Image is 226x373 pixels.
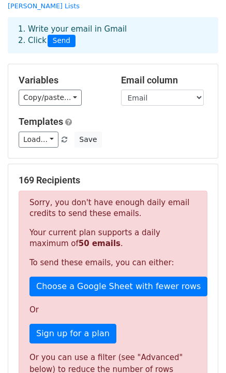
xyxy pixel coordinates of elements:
[29,324,116,343] a: Sign up for a plan
[29,197,197,219] p: Sorry, you don't have enough daily email credits to send these emails.
[19,116,63,127] a: Templates
[19,90,82,106] a: Copy/paste...
[19,132,58,148] a: Load...
[29,227,197,249] p: Your current plan supports a daily maximum of .
[29,277,207,296] a: Choose a Google Sheet with fewer rows
[10,23,216,47] div: 1. Write your email in Gmail 2. Click
[48,35,76,47] span: Send
[121,75,208,86] h5: Email column
[19,75,106,86] h5: Variables
[19,175,207,186] h5: 169 Recipients
[29,257,197,268] p: To send these emails, you can either:
[74,132,101,148] button: Save
[79,239,120,248] strong: 50 emails
[29,305,197,315] p: Or
[174,323,226,373] iframe: Chat Widget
